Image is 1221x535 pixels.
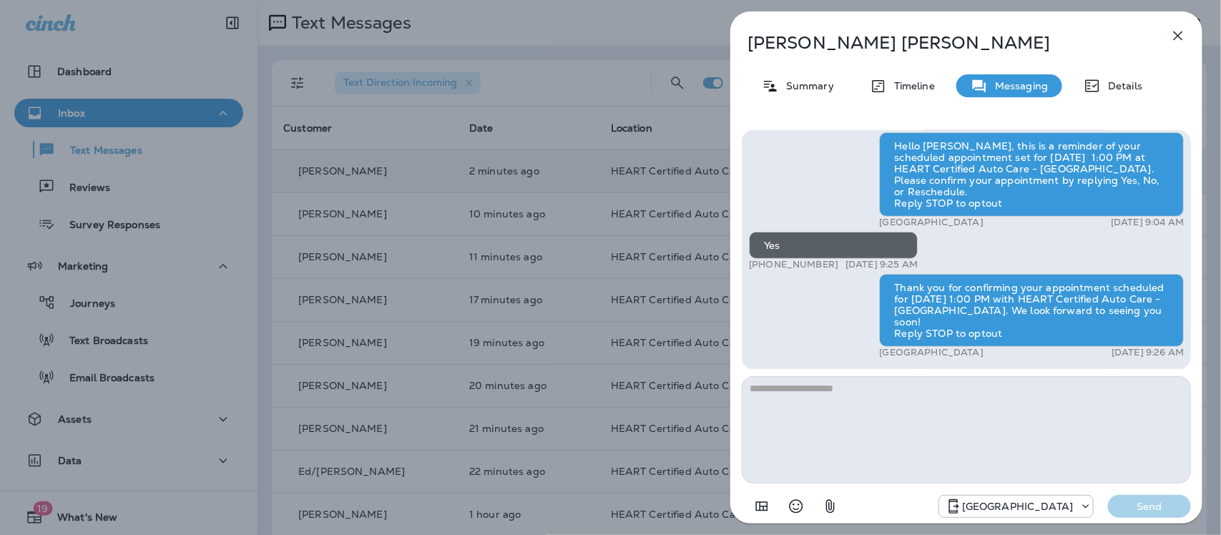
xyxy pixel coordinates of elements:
p: [DATE] 9:25 AM [845,259,918,270]
p: [DATE] 9:26 AM [1112,347,1184,358]
p: [GEOGRAPHIC_DATA] [879,217,983,228]
p: [PHONE_NUMBER] [749,259,838,270]
div: Yes [749,232,918,259]
p: Messaging [988,80,1048,92]
p: [PERSON_NAME] [PERSON_NAME] [747,33,1138,53]
p: [DATE] 9:04 AM [1111,217,1184,228]
div: Thank you for confirming your appointment scheduled for [DATE] 1:00 PM with HEART Certified Auto ... [879,274,1184,347]
p: [GEOGRAPHIC_DATA] [879,347,983,358]
p: Details [1101,80,1142,92]
p: Summary [779,80,834,92]
p: Timeline [887,80,935,92]
div: +1 (847) 262-3704 [939,498,1093,515]
button: Add in a premade template [747,492,776,521]
p: [GEOGRAPHIC_DATA] [962,501,1073,512]
div: Hello [PERSON_NAME], this is a reminder of your scheduled appointment set for [DATE] 1:00 PM at H... [879,132,1184,217]
button: Select an emoji [782,492,810,521]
